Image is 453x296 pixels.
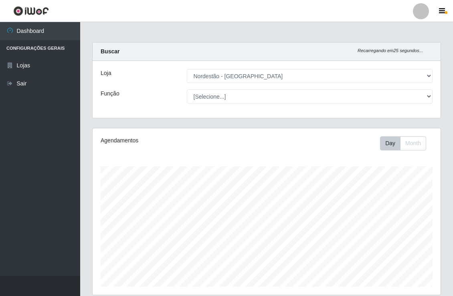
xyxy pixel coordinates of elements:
strong: Buscar [101,48,119,55]
div: Agendamentos [101,136,232,145]
label: Loja [101,69,111,77]
label: Função [101,89,119,98]
div: First group [380,136,426,150]
button: Day [380,136,400,150]
div: Toolbar with button groups [380,136,433,150]
img: CoreUI Logo [13,6,49,16]
i: Recarregando em 25 segundos... [358,48,423,53]
button: Month [400,136,426,150]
